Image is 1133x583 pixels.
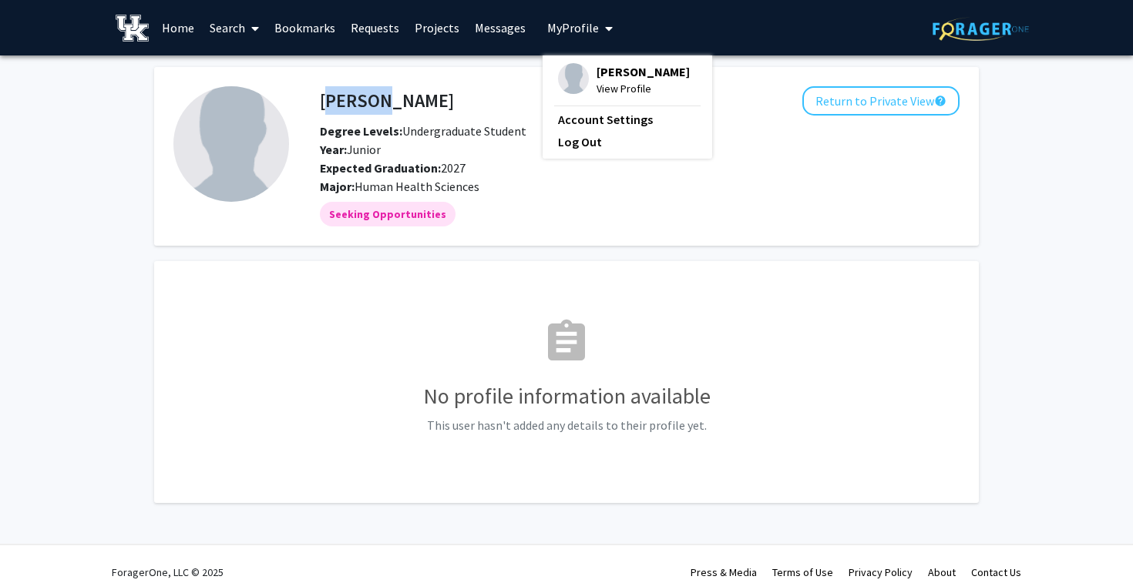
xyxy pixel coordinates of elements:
[597,63,690,80] span: [PERSON_NAME]
[173,384,960,410] h3: No profile information available
[971,565,1021,579] a: Contact Us
[691,565,757,579] a: Press & Media
[320,123,526,139] span: Undergraduate Student
[267,1,343,55] a: Bookmarks
[542,317,591,367] mat-icon: assignment
[407,1,467,55] a: Projects
[933,17,1029,41] img: ForagerOne Logo
[355,179,479,194] span: Human Health Sciences
[558,110,697,129] a: Account Settings
[320,179,355,194] b: Major:
[320,160,466,176] span: 2027
[928,565,956,579] a: About
[116,15,149,42] img: University of Kentucky Logo
[802,86,960,116] button: Return to Private View
[934,92,946,110] mat-icon: help
[154,1,202,55] a: Home
[320,142,347,157] b: Year:
[343,1,407,55] a: Requests
[202,1,267,55] a: Search
[320,142,381,157] span: Junior
[320,86,454,115] h4: [PERSON_NAME]
[467,1,533,55] a: Messages
[772,565,833,579] a: Terms of Use
[558,63,589,94] img: Profile Picture
[12,514,66,571] iframe: Chat
[320,202,456,226] mat-chip: Seeking Opportunities
[558,63,690,97] div: Profile Picture[PERSON_NAME]View Profile
[849,565,913,579] a: Privacy Policy
[154,261,979,503] fg-card: No Profile Information
[558,132,697,151] a: Log Out
[173,416,960,434] p: This user hasn't added any details to their profile yet.
[547,20,599,35] span: My Profile
[173,86,289,202] img: Profile Picture
[320,123,402,139] b: Degree Levels:
[320,160,441,176] b: Expected Graduation:
[597,80,690,97] span: View Profile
